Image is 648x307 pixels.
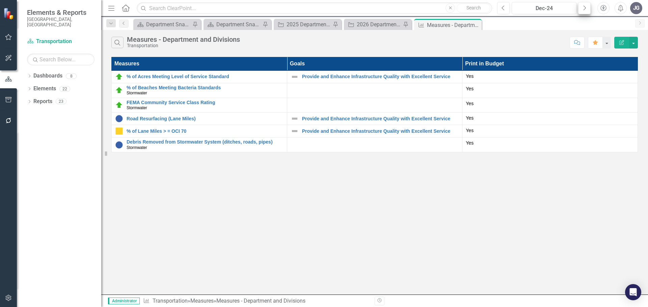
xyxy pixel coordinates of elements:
div: Dec-24 [514,4,574,12]
td: Double-Click to Edit Right Click for Context Menu [112,98,287,113]
div: 2026 Department Actions - Monthly Updates ([PERSON_NAME]) [357,20,401,29]
div: 23 [56,99,66,104]
a: Dashboards [33,72,62,80]
a: Reports [33,98,52,105]
a: Transportation [27,38,94,45]
a: % of Lane Miles > = OCI 70 [127,129,283,134]
div: Open Intercom Messenger [625,284,641,300]
a: Road Resurfacing (Lane Miles) [127,116,283,121]
td: Double-Click to Edit Right Click for Context Menu [112,137,287,152]
td: Double-Click to Edit Right Click for Context Menu [287,125,462,137]
a: 2025 Department Actions - Monthly Updates ([PERSON_NAME]) [275,20,331,29]
div: 2025 Department Actions - Monthly Updates ([PERSON_NAME]) [287,20,331,29]
button: Search [457,3,490,13]
div: Measures - Department and Divisions [427,21,480,29]
button: JG [630,2,642,14]
td: Double-Click to Edit [462,125,638,137]
img: Not Defined [291,127,299,135]
a: Debris Removed from Stormwater System (ditches, roads, pipes) [127,140,283,145]
a: % of Acres Meeting Level of Service Standard [127,74,283,79]
div: Transportation [127,43,240,48]
td: Double-Click to Edit Right Click for Context Menu [112,125,287,137]
a: 2026 Department Actions - Monthly Updates ([PERSON_NAME]) [346,20,401,29]
a: Department Snapshot [135,20,191,29]
span: Yes [466,86,474,91]
div: 8 [66,73,77,79]
img: On Target [115,86,123,94]
td: Double-Click to Edit [462,70,638,83]
span: Administrator [108,298,140,304]
span: Yes [466,73,474,79]
span: Stormwater [127,105,147,110]
button: Dec-24 [512,2,576,14]
span: Yes [466,128,474,133]
td: Double-Click to Edit Right Click for Context Menu [287,113,462,125]
span: Yes [466,140,474,146]
td: Double-Click to Edit Right Click for Context Menu [112,83,287,98]
a: Department Snapshot [205,20,261,29]
a: Provide and Enhance Infrastructure Quality with Excellent Service [302,74,459,79]
div: Measures - Department and Divisions [216,298,305,304]
img: On Target [115,101,123,109]
img: Not Defined [291,115,299,123]
span: Stormwater [127,91,147,95]
td: Double-Click to Edit [462,98,638,113]
span: Yes [466,115,474,121]
small: [GEOGRAPHIC_DATA], [GEOGRAPHIC_DATA] [27,17,94,28]
img: On Target [115,73,123,81]
div: 22 [59,86,70,92]
span: Yes [466,101,474,106]
a: Transportation [153,298,188,304]
a: Provide and Enhance Infrastructure Quality with Excellent Service [302,116,459,121]
input: Search ClearPoint... [137,2,492,14]
span: Search [466,5,481,10]
span: Elements & Reports [27,8,94,17]
td: Double-Click to Edit [462,113,638,125]
a: Elements [33,85,56,93]
td: Double-Click to Edit [462,137,638,152]
a: Provide and Enhance Infrastructure Quality with Excellent Service [302,129,459,134]
a: % of Beaches Meeting Bacteria Standards [127,85,283,90]
div: Department Snapshot [216,20,261,29]
a: FEMA Community Service Class Rating [127,100,283,105]
td: Double-Click to Edit Right Click for Context Menu [112,113,287,125]
td: Double-Click to Edit Right Click for Context Menu [287,70,462,83]
img: No Target Set [115,115,123,123]
div: Measures - Department and Divisions [127,36,240,43]
img: No Target Set [115,141,123,149]
div: Department Snapshot [146,20,191,29]
input: Search Below... [27,54,94,65]
img: Not Defined [291,73,299,81]
img: Caution [115,127,123,135]
span: Stormwater [127,145,147,150]
a: Measures [190,298,214,304]
img: ClearPoint Strategy [3,8,15,20]
td: Double-Click to Edit Right Click for Context Menu [112,70,287,83]
div: » » [143,297,370,305]
td: Double-Click to Edit [462,83,638,98]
